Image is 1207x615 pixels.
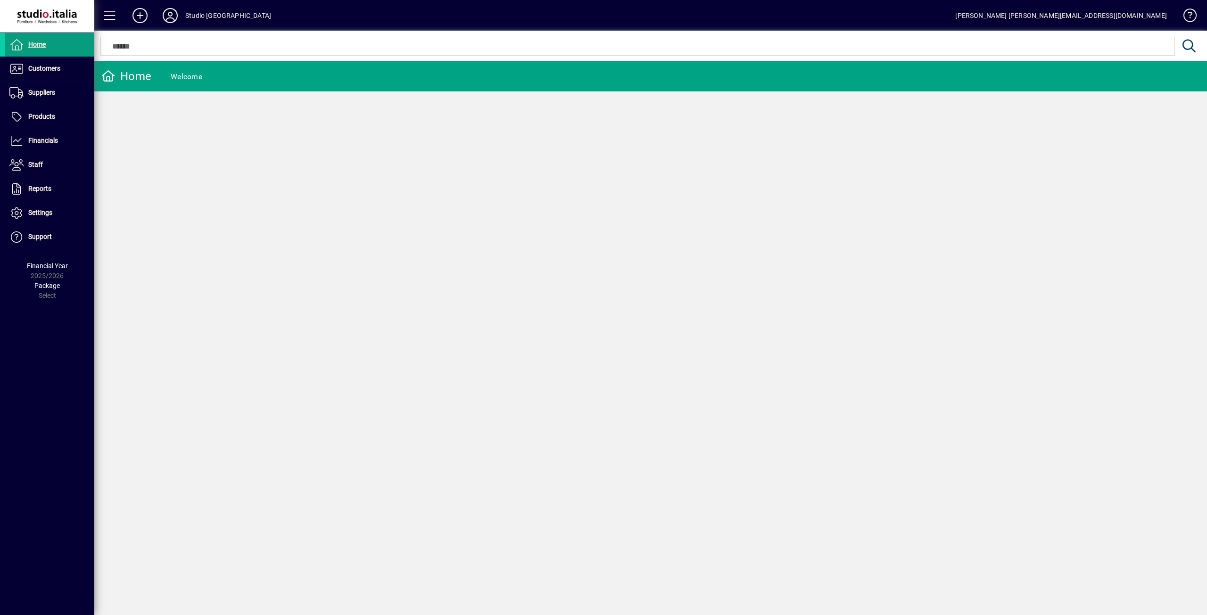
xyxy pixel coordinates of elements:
span: Customers [28,65,60,72]
span: Home [28,41,46,48]
span: Financials [28,137,58,144]
a: Customers [5,57,94,81]
span: Suppliers [28,89,55,96]
div: Home [101,69,151,84]
div: [PERSON_NAME] [PERSON_NAME][EMAIL_ADDRESS][DOMAIN_NAME] [955,8,1167,23]
span: Products [28,113,55,120]
span: Settings [28,209,52,216]
span: Support [28,233,52,240]
a: Settings [5,201,94,225]
div: Studio [GEOGRAPHIC_DATA] [185,8,271,23]
span: Financial Year [27,262,68,270]
button: Profile [155,7,185,24]
a: Suppliers [5,81,94,105]
button: Add [125,7,155,24]
span: Staff [28,161,43,168]
a: Products [5,105,94,129]
a: Knowledge Base [1176,2,1195,33]
span: Reports [28,185,51,192]
div: Welcome [171,69,202,84]
a: Reports [5,177,94,201]
a: Financials [5,129,94,153]
a: Support [5,225,94,249]
a: Staff [5,153,94,177]
span: Package [34,282,60,289]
